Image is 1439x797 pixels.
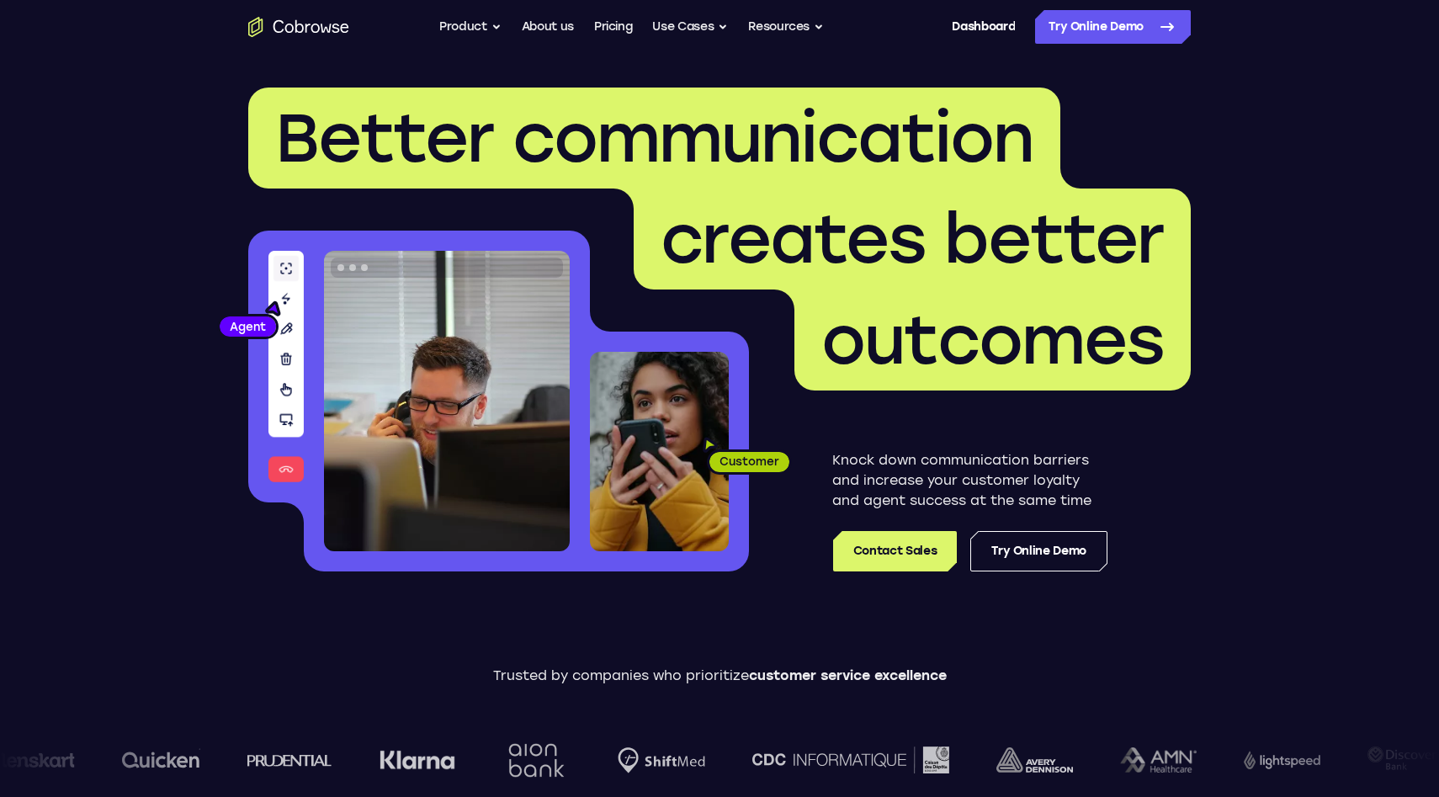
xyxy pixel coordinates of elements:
[749,667,947,683] span: customer service excellence
[832,450,1107,511] p: Knock down communication barriers and increase your customer loyalty and agent success at the sam...
[661,199,1164,279] span: creates better
[439,10,502,44] button: Product
[752,747,949,773] img: CDC Informatique
[590,352,729,551] img: A customer holding their phone
[996,747,1073,773] img: avery-dennison
[618,747,705,773] img: Shiftmed
[275,98,1033,178] span: Better communication
[833,531,957,571] a: Contact Sales
[594,10,633,44] a: Pricing
[380,750,455,770] img: Klarna
[652,10,728,44] button: Use Cases
[1120,747,1197,773] img: AMN Healthcare
[1035,10,1191,44] a: Try Online Demo
[970,531,1107,571] a: Try Online Demo
[522,10,574,44] a: About us
[247,753,332,767] img: prudential
[502,726,571,794] img: Aion Bank
[324,251,570,551] img: A customer support agent talking on the phone
[952,10,1015,44] a: Dashboard
[821,300,1164,380] span: outcomes
[748,10,824,44] button: Resources
[248,17,349,37] a: Go to the home page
